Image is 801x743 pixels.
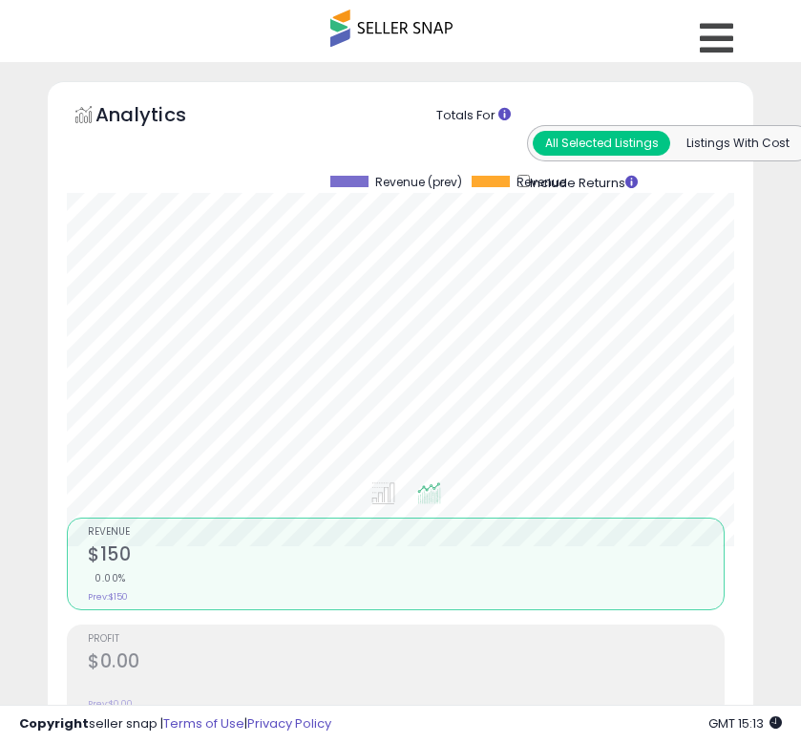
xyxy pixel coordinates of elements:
span: Revenue [516,176,566,189]
span: Profit [88,634,724,645]
a: Privacy Policy [247,714,331,732]
h5: Analytics [95,101,223,133]
span: Revenue [88,527,724,538]
span: Revenue (prev) [375,176,462,189]
h2: $150 [88,543,724,569]
h2: $0.00 [88,650,724,676]
span: 2025-10-7 15:13 GMT [708,714,782,732]
div: seller snap | | [19,715,331,733]
small: 0.00% [88,571,126,585]
small: Prev: $150 [88,591,128,603]
a: Terms of Use [163,714,244,732]
small: Prev: $0.00 [88,698,133,710]
strong: Copyright [19,714,89,732]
